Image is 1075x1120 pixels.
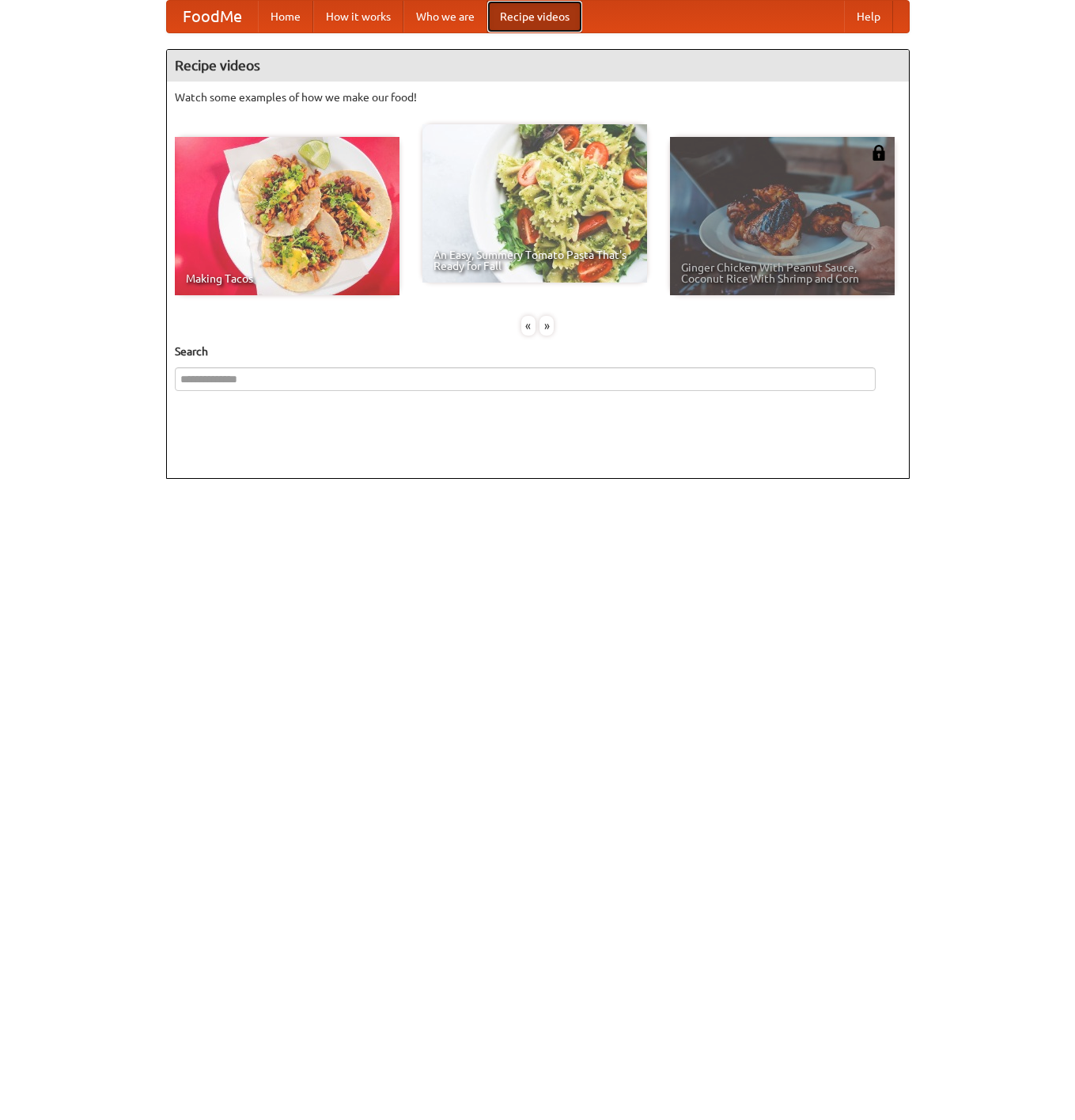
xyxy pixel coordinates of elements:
a: An Easy, Summery Tomato Pasta That's Ready for Fall [422,124,647,283]
a: Help [844,1,893,32]
p: Watch some examples of how we make our food! [175,89,901,105]
img: 483408.png [871,145,887,161]
a: Recipe videos [487,1,582,32]
span: Making Tacos [186,273,388,284]
h5: Search [175,344,901,359]
a: Home [258,1,313,32]
span: An Easy, Summery Tomato Pasta That's Ready for Fall [433,249,636,271]
a: Making Tacos [175,137,399,295]
a: How it works [313,1,403,32]
div: « [521,316,536,336]
h4: Recipe videos [167,50,909,82]
div: » [539,316,554,336]
a: Who we are [403,1,487,32]
a: FoodMe [167,1,258,32]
